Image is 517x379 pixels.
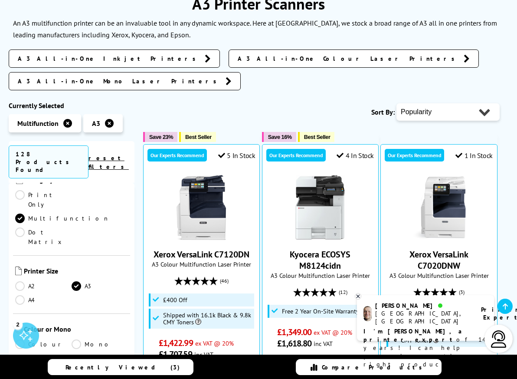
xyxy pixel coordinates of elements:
button: Save 23% [143,132,177,142]
img: Xerox VersaLink C7120DN [169,175,234,240]
a: Recently Viewed (3) [48,359,193,375]
span: Best Seller [185,134,212,140]
a: A3 All-in-One Mono Laser Printers [9,72,241,90]
img: Kyocera ECOSYS M8124cidn [288,175,353,240]
button: Save 16% [262,132,296,142]
div: 5 In Stock [218,151,255,160]
div: 2 [13,320,23,329]
img: Printer Size [15,267,22,275]
a: A3 All-in-One Inkjet Printers [9,49,220,68]
div: 1 In Stock [455,151,493,160]
button: Best Seller [179,132,216,142]
div: [PERSON_NAME] [375,302,470,310]
span: 128 Products Found [9,145,88,178]
span: Printer Size [24,267,128,277]
span: Free 2 Year On-Site Warranty [282,308,359,315]
span: (46) [220,273,229,289]
span: A3 [92,119,100,128]
span: Compare Products [322,363,427,371]
a: Kyocera ECOSYS M8124cidn [288,233,353,242]
div: Currently Selected [9,101,134,110]
span: A3 All-in-One Colour Laser Printers [238,54,459,63]
div: 4 In Stock [337,151,374,160]
a: A2 [15,281,72,291]
span: A3 All-in-One Mono Laser Printers [18,77,221,86]
p: of 14 years! I can help you choose the right product [363,327,488,369]
span: £1,707.59 [159,349,192,360]
span: Save 16% [268,134,292,140]
div: [GEOGRAPHIC_DATA], [GEOGRAPHIC_DATA] [375,310,470,325]
span: Best Seller [304,134,330,140]
img: user-headset-light.svg [490,330,507,348]
span: inc VAT [314,339,333,348]
span: A3 Colour Multifunction Laser Printer [267,271,374,280]
span: A3 Colour Multifunction Laser Printer [385,271,492,280]
img: ashley-livechat.png [363,306,372,321]
a: Xerox VersaLink C7020DNW [406,233,471,242]
a: A3 [72,281,128,291]
a: Multifunction [15,214,110,223]
a: Dot Matrix [15,227,72,247]
b: I'm [PERSON_NAME], a printer expert [363,327,465,343]
a: Compare Products [296,359,442,375]
span: A3 All-in-One Inkjet Printers [18,54,200,63]
div: Our Experts Recommend [147,149,207,161]
span: ex VAT @ 20% [195,339,234,347]
span: Save 23% [149,134,173,140]
span: Recently Viewed (3) [65,363,180,371]
span: A3 Colour Multifunction Laser Printer [148,260,255,268]
span: inc VAT [194,350,213,359]
span: £400 Off [163,297,187,303]
a: Colour [15,339,72,349]
a: Xerox VersaLink C7120DN [169,233,234,242]
div: Our Experts Recommend [266,149,326,161]
a: Kyocera ECOSYS M8124cidn [290,249,350,271]
div: Our Experts Recommend [385,149,444,161]
span: Colour or Mono [24,325,128,335]
span: ex VAT @ 20% [314,328,352,336]
span: Shipped with 16.1k Black & 9.8k CMY Toners [163,312,252,326]
p: An A3 multifunction printer can be an invaluable tool in any dynamic workspace. Here at [GEOGRAPH... [13,19,497,39]
a: A4 [15,295,72,305]
span: Multifunction [17,119,59,128]
a: A3 All-in-One Colour Laser Printers [229,49,479,68]
a: Print Only [15,190,72,209]
button: Best Seller [298,132,335,142]
span: (3) [459,284,465,300]
span: £1,618.80 [277,338,311,349]
a: Xerox VersaLink C7020DNW [409,249,468,271]
a: Xerox VersaLink C7120DN [154,249,249,260]
span: (12) [339,284,347,300]
span: £1,422.99 [159,337,193,349]
span: Sort By: [371,108,395,116]
img: Xerox VersaLink C7020DNW [406,175,471,240]
span: £1,349.00 [277,326,311,338]
a: reset filters [88,154,129,171]
a: Mono [72,339,128,349]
